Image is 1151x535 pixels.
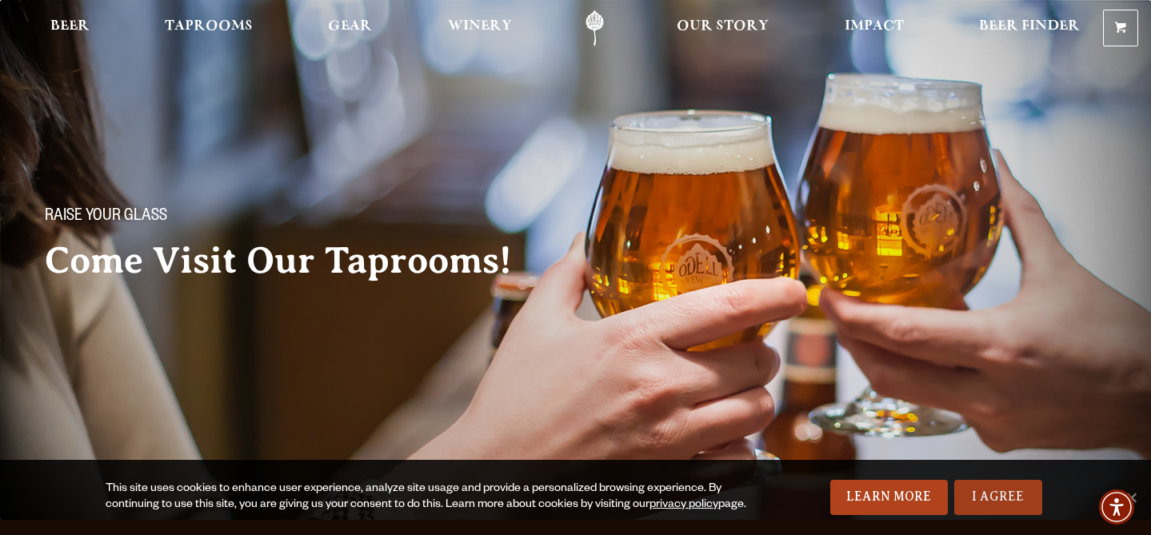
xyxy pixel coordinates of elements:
div: This site uses cookies to enhance user experience, analyze site usage and provide a personalized ... [106,481,748,513]
span: Beer Finder [979,20,1080,33]
span: Gear [328,20,372,33]
a: Odell Home [565,10,625,46]
a: Our Story [666,10,779,46]
div: Accessibility Menu [1099,489,1134,525]
span: Beer [50,20,90,33]
span: Raise your glass [45,207,167,228]
a: Learn More [830,480,948,515]
span: Taprooms [165,20,253,33]
a: Gear [318,10,382,46]
a: Taprooms [154,10,263,46]
a: Winery [438,10,522,46]
a: privacy policy [649,499,718,512]
span: Our Story [677,20,769,33]
a: Beer Finder [969,10,1090,46]
span: Impact [845,20,904,33]
a: I Agree [954,480,1042,515]
a: Impact [834,10,914,46]
a: Beer [40,10,100,46]
span: Winery [448,20,512,33]
h2: Come Visit Our Taprooms! [45,241,544,281]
